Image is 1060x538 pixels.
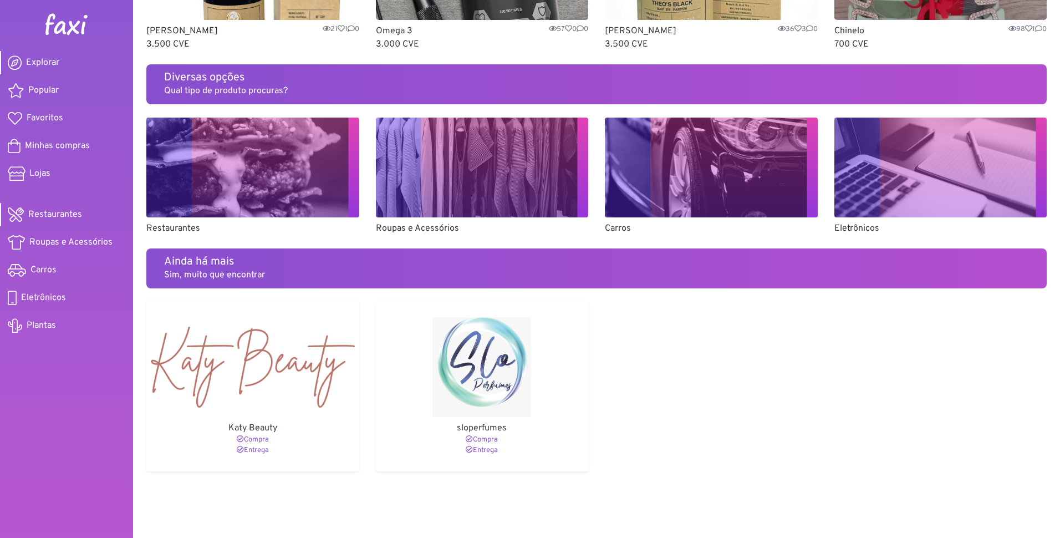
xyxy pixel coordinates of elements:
img: Carros [605,118,818,217]
p: 3.500 CVE [605,38,818,51]
p: Omega 3 [376,24,589,38]
img: Katy Beauty [151,317,355,417]
p: 3.500 CVE [146,38,359,51]
p: Katy Beauty [151,422,355,435]
p: [PERSON_NAME] [605,24,818,38]
span: Minhas compras [25,139,90,153]
p: 700 CVE [834,38,1047,51]
p: 3.000 CVE [376,38,589,51]
span: Carros [30,263,57,277]
p: Entrega [380,445,584,456]
img: Eletrônicos [834,118,1047,217]
a: Katy Beauty Katy Beauty Compra Entrega [146,302,359,471]
h5: Ainda há mais [164,255,1029,268]
span: Popular [28,84,59,97]
span: Roupas e Acessórios [29,236,113,249]
h5: Diversas opções [164,71,1029,84]
a: Roupas e Acessórios Roupas e Acessórios [376,118,589,235]
p: sloperfumes [380,422,584,435]
p: Eletrônicos [834,222,1047,235]
span: Favoritos [27,111,63,125]
span: Restaurantes [28,208,82,221]
img: sloperfumes [380,317,584,417]
p: Sim, muito que encontrar [164,268,1029,282]
p: Roupas e Acessórios [376,222,589,235]
span: Eletrônicos [21,291,66,304]
a: Restaurantes Restaurantes [146,118,359,235]
p: Carros [605,222,818,235]
span: Explorar [26,56,59,69]
img: Roupas e Acessórios [376,118,589,217]
span: 21 1 0 [323,24,359,35]
p: Compra [151,435,355,445]
p: Compra [380,435,584,445]
p: Restaurantes [146,222,359,235]
p: Qual tipo de produto procuras? [164,84,1029,98]
p: Chinelo [834,24,1047,38]
span: Lojas [29,167,50,180]
a: sloperfumes sloperfumes Compra Entrega [376,302,589,471]
span: 57 0 0 [549,24,588,35]
p: [PERSON_NAME] [146,24,359,38]
span: 98 1 0 [1008,24,1047,35]
a: Carros Carros [605,118,818,235]
p: Entrega [151,445,355,456]
img: Restaurantes [146,118,359,217]
span: 36 3 0 [778,24,818,35]
a: Eletrônicos Eletrônicos [834,118,1047,235]
span: Plantas [27,319,56,332]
